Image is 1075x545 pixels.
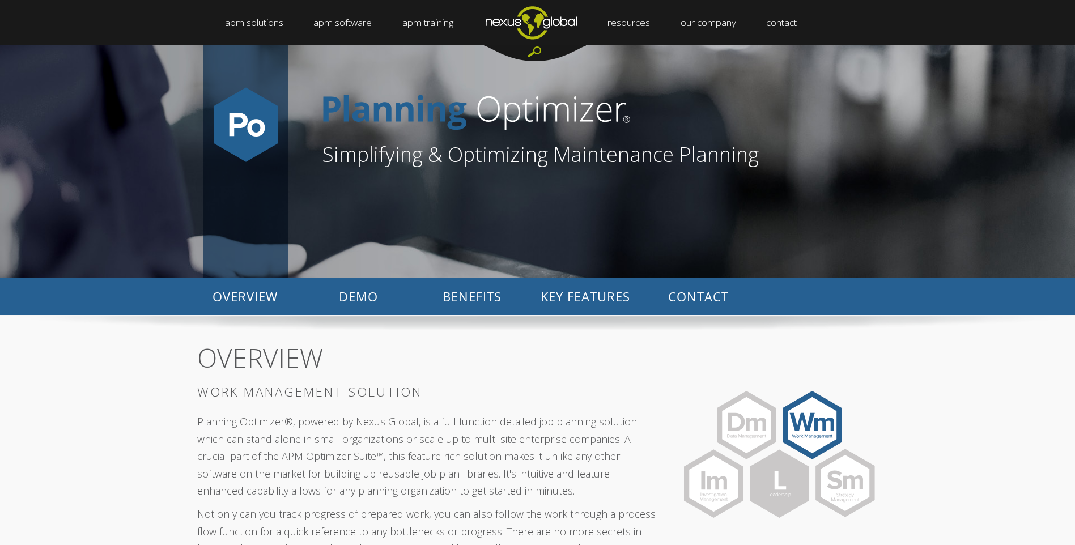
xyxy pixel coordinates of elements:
[642,278,755,315] p: CONTACT
[529,278,642,315] p: KEY FEATURES
[189,278,302,315] p: OVERVIEW
[302,278,415,315] p: DEMO
[197,384,658,399] h3: WORK MANAGEMENT SOLUTION
[197,340,323,375] span: OVERVIEW
[322,74,707,144] img: PlanOpthorizontal-no-icon
[322,144,872,165] h1: Simplifying & Optimizing Maintenance Planning
[206,85,286,164] img: Po
[197,413,658,500] p: Planning Optimizer®, powered by Nexus Global, is a full function detailed job planning solution w...
[415,278,529,315] p: BENEFITS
